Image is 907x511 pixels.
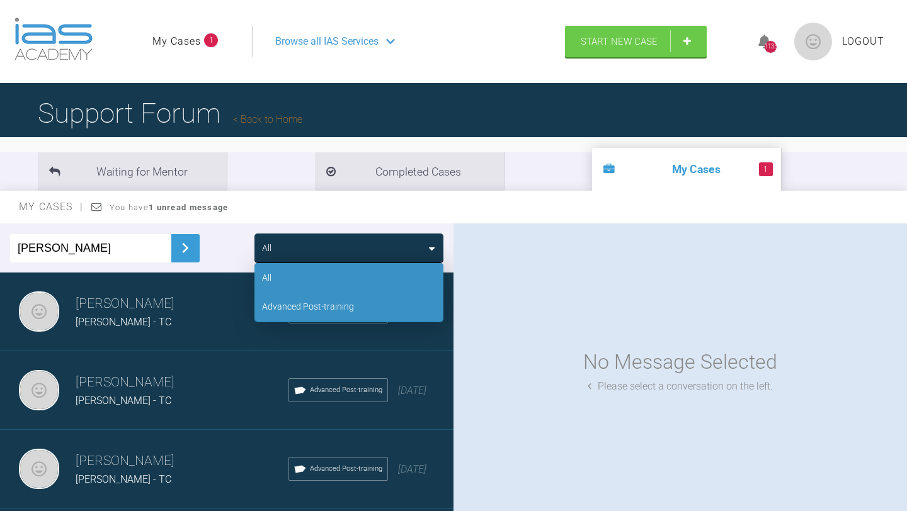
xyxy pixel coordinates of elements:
[581,36,658,47] span: Start New Case
[10,234,171,262] input: Enter Case ID or Title
[398,385,426,396] span: [DATE]
[14,18,93,60] img: logo-light.3e3ef733.png
[19,449,59,489] img: Tom Crotty
[19,291,59,332] img: Tom Crotty
[38,91,302,135] h1: Support Forum
[152,33,201,50] a: My Cases
[310,385,382,396] span: Advanced Post-training
[398,463,426,475] span: [DATE]
[76,316,171,328] span: [PERSON_NAME] - TC
[583,346,777,378] div: No Message Selected
[19,370,59,410] img: Tom Crotty
[759,162,773,176] span: 1
[149,203,228,212] strong: 1 unread message
[110,203,229,212] span: You have
[565,26,707,57] a: Start New Case
[315,152,504,191] li: Completed Cases
[76,473,171,485] span: [PERSON_NAME] - TC
[842,33,884,50] a: Logout
[233,113,302,125] a: Back to Home
[262,300,354,313] div: Advanced Post-training
[76,293,288,315] h3: [PERSON_NAME]
[76,451,288,472] h3: [PERSON_NAME]
[310,463,382,474] span: Advanced Post-training
[588,378,773,395] div: Please select a conversation on the left.
[794,23,832,60] img: profile.png
[275,33,379,50] span: Browse all IAS Services
[19,201,84,213] span: My Cases
[262,241,271,255] div: All
[204,33,218,47] span: 1
[765,41,777,53] div: 1135
[76,395,171,407] span: [PERSON_NAME] - TC
[38,152,227,191] li: Waiting for Mentor
[175,238,195,258] img: chevronRight.28bd32b0.svg
[262,271,271,284] div: All
[592,148,781,191] li: My Cases
[76,372,288,393] h3: [PERSON_NAME]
